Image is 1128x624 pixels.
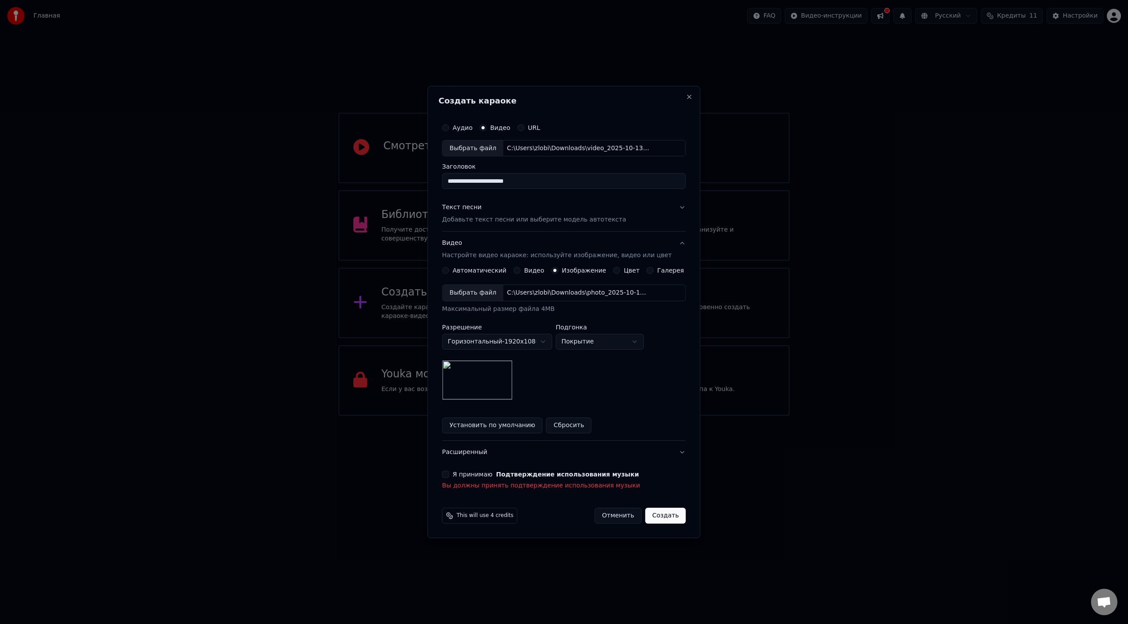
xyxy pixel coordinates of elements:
div: Видео [442,239,672,260]
button: Я принимаю [496,471,639,477]
button: Отменить [594,508,642,524]
h2: Создать караоке [438,97,689,105]
div: C:\Users\zlobi\Downloads\photo_2025-10-13_17-53-31.jpg [503,288,653,297]
button: ВидеоНастройте видео караоке: используйте изображение, видео или цвет [442,232,686,267]
label: Подгонка [556,324,644,330]
label: Галерея [657,267,684,273]
label: URL [528,125,540,131]
div: Максимальный размер файла 4MB [442,305,686,314]
div: Выбрать файл [442,285,503,301]
div: ВидеоНастройте видео караоке: используйте изображение, видео или цвет [442,267,686,440]
label: Автоматический [453,267,506,273]
div: Выбрать файл [442,140,503,156]
span: This will use 4 credits [456,512,513,519]
label: Заголовок [442,164,686,170]
div: C:\Users\zlobi\Downloads\video_2025-10-13_17-49-33.mp4 [503,144,653,153]
button: Текст песниДобавьте текст песни или выберите модель автотекста [442,196,686,232]
p: Добавьте текст песни или выберите модель автотекста [442,216,626,225]
label: Аудио [453,125,472,131]
p: Настройте видео караоке: используйте изображение, видео или цвет [442,251,672,260]
button: Расширенный [442,441,686,464]
label: Я принимаю [453,471,639,477]
button: Установить по умолчанию [442,417,542,433]
label: Разрешение [442,324,552,330]
p: Вы должны принять подтверждение использования музыки [442,481,686,490]
button: Сбросить [546,417,592,433]
button: Создать [645,508,686,524]
label: Видео [490,125,510,131]
label: Видео [524,267,544,273]
label: Изображение [562,267,606,273]
label: Цвет [624,267,640,273]
div: Текст песни [442,203,482,212]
